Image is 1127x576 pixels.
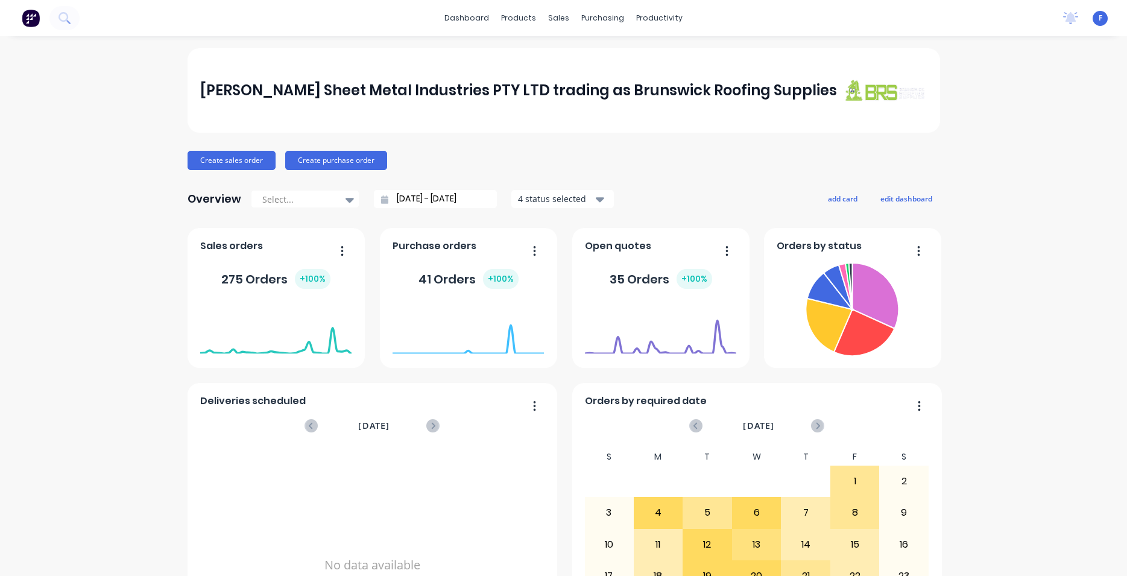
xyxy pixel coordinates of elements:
[831,498,879,528] div: 8
[683,498,731,528] div: 5
[285,151,387,170] button: Create purchase order
[781,530,830,560] div: 14
[542,9,575,27] div: sales
[584,448,634,466] div: S
[831,530,879,560] div: 15
[634,448,683,466] div: M
[585,530,633,560] div: 10
[511,190,614,208] button: 4 status selected
[880,466,928,496] div: 2
[483,269,519,289] div: + 100 %
[733,530,781,560] div: 13
[438,9,495,27] a: dashboard
[393,239,476,253] span: Purchase orders
[683,448,732,466] div: T
[830,448,880,466] div: F
[880,498,928,528] div: 9
[677,269,712,289] div: + 100 %
[777,239,862,253] span: Orders by status
[820,191,865,206] button: add card
[873,191,940,206] button: edit dashboard
[518,192,594,205] div: 4 status selected
[495,9,542,27] div: products
[879,448,929,466] div: S
[585,498,633,528] div: 3
[295,269,330,289] div: + 100 %
[781,448,830,466] div: T
[880,530,928,560] div: 16
[22,9,40,27] img: Factory
[683,530,731,560] div: 12
[200,78,837,103] div: [PERSON_NAME] Sheet Metal Industries PTY LTD trading as Brunswick Roofing Supplies
[831,466,879,496] div: 1
[743,419,774,432] span: [DATE]
[610,269,712,289] div: 35 Orders
[188,151,276,170] button: Create sales order
[781,498,830,528] div: 7
[418,269,519,289] div: 41 Orders
[634,530,683,560] div: 11
[358,419,390,432] span: [DATE]
[585,239,651,253] span: Open quotes
[200,239,263,253] span: Sales orders
[221,269,330,289] div: 275 Orders
[1099,13,1102,24] span: F
[188,187,241,211] div: Overview
[842,79,927,101] img: J A Sheet Metal Industries PTY LTD trading as Brunswick Roofing Supplies
[630,9,689,27] div: productivity
[733,498,781,528] div: 6
[732,448,781,466] div: W
[634,498,683,528] div: 4
[575,9,630,27] div: purchasing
